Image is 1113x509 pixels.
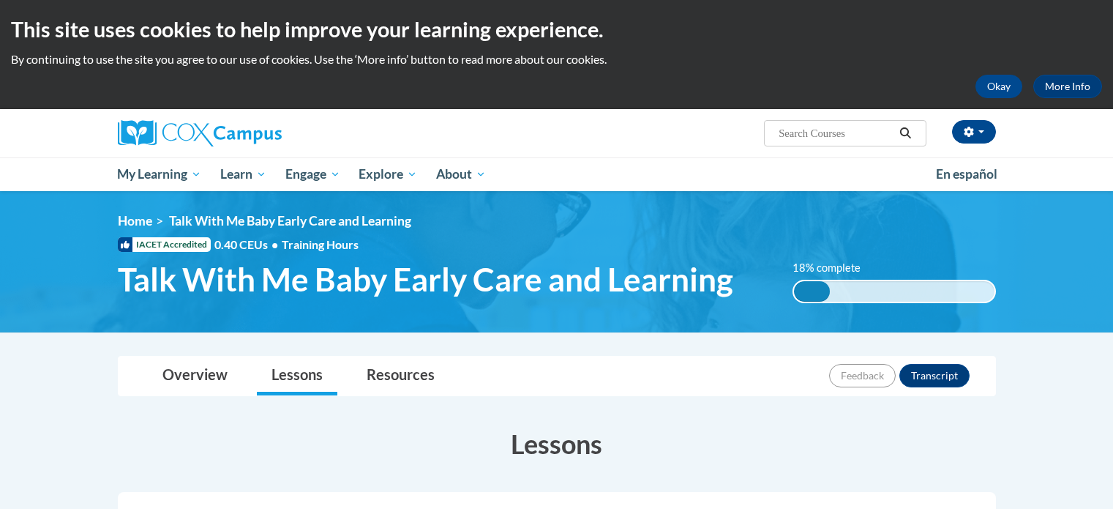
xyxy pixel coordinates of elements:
[11,15,1102,44] h2: This site uses cookies to help improve your learning experience.
[777,125,894,142] input: Search Courses
[894,125,916,142] button: Search
[118,213,152,229] a: Home
[975,75,1022,98] button: Okay
[829,364,896,387] button: Feedback
[271,237,278,251] span: •
[282,237,359,251] span: Training Hours
[926,159,1007,190] a: En español
[118,120,396,146] a: Cox Campus
[118,120,282,146] img: Cox Campus
[276,157,350,191] a: Engage
[936,166,997,182] span: En español
[1033,75,1102,98] a: More Info
[118,237,211,252] span: IACET Accredited
[792,260,877,276] label: 18% complete
[352,357,449,395] a: Resources
[220,166,266,183] span: Learn
[257,357,337,395] a: Lessons
[169,213,411,229] span: Talk With Me Baby Early Care and Learning
[436,166,486,183] span: About
[108,157,211,191] a: My Learning
[427,157,495,191] a: About
[118,260,733,299] span: Talk With Me Baby Early Care and Learning
[214,237,282,253] span: 0.40 CEUs
[11,51,1102,67] p: By continuing to use the site you agree to our use of cookies. Use the ‘More info’ button to read...
[211,157,276,191] a: Learn
[117,166,201,183] span: My Learning
[899,364,970,387] button: Transcript
[118,426,996,462] h3: Lessons
[794,281,830,302] div: 18% complete
[285,166,340,183] span: Engage
[349,157,427,191] a: Explore
[96,157,1018,191] div: Main menu
[359,166,417,183] span: Explore
[952,120,996,144] button: Account Settings
[148,357,242,395] a: Overview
